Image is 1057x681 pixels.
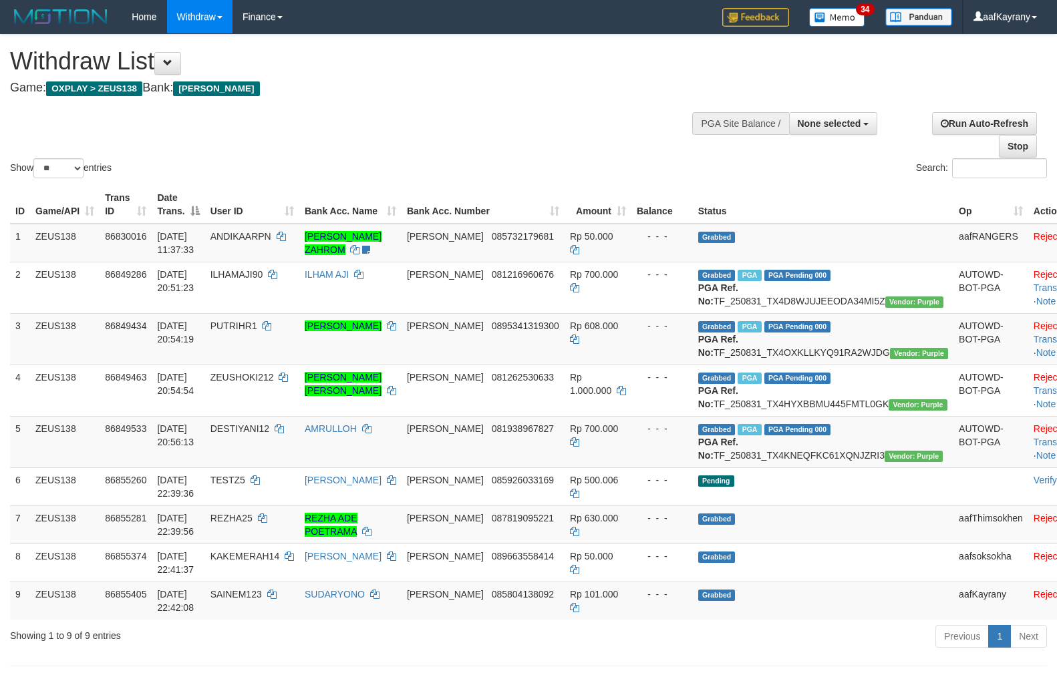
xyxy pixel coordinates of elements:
[1034,475,1057,485] a: Verify
[407,269,484,280] span: [PERSON_NAME]
[157,551,194,575] span: [DATE] 22:41:37
[210,475,245,485] span: TESTZ5
[492,423,554,434] span: Copy 081938967827 to clipboard
[693,416,953,467] td: TF_250831_TX4KNEQFKC61XQNJZRI3
[953,543,1028,582] td: aafsoksokha
[698,590,736,601] span: Grabbed
[698,373,736,384] span: Grabbed
[637,268,688,281] div: - - -
[492,551,554,561] span: Copy 089663558414 to clipboard
[305,231,382,255] a: [PERSON_NAME] ZAHROM
[10,224,30,262] td: 1
[210,269,263,280] span: ILHAMAJI90
[30,582,100,620] td: ZEUS138
[157,589,194,613] span: [DATE] 22:42:08
[157,231,194,255] span: [DATE] 11:37:33
[105,475,146,485] span: 86855260
[33,158,84,178] select: Showentries
[157,423,194,447] span: [DATE] 20:56:13
[738,373,761,384] span: Marked by aafRornrotha
[988,625,1011,648] a: 1
[952,158,1047,178] input: Search:
[305,269,349,280] a: ILHAM AJI
[30,505,100,543] td: ZEUS138
[890,348,948,359] span: Vendor URL: https://trx4.1velocity.biz
[100,186,152,224] th: Trans ID: activate to sort column ascending
[10,416,30,467] td: 5
[30,467,100,505] td: ZEUS138
[693,365,953,416] td: TF_250831_TX4HYXBBMU445FMTL0GK
[30,416,100,467] td: ZEUS138
[30,186,100,224] th: Game/API: activate to sort column ascending
[885,451,943,462] span: Vendor URL: https://trx4.1velocity.biz
[764,424,831,435] span: PGA Pending
[885,296,943,308] span: Vendor URL: https://trx4.1velocity.biz
[885,8,952,26] img: panduan.png
[105,231,146,242] span: 86830016
[10,467,30,505] td: 6
[30,365,100,416] td: ZEUS138
[157,513,194,537] span: [DATE] 22:39:56
[105,513,146,523] span: 86855281
[698,282,738,306] b: PGA Ref. No:
[46,81,142,96] span: OXPLAY > ZEUS138
[570,269,618,280] span: Rp 700.000
[570,320,618,331] span: Rp 608.000
[953,262,1028,313] td: AUTOWD-BOT-PGA
[105,551,146,561] span: 86855374
[637,549,688,563] div: - - -
[305,513,357,537] a: REZHA ADE POETRAMA
[953,313,1028,365] td: AUTOWD-BOT-PGA
[30,262,100,313] td: ZEUS138
[698,321,736,332] span: Grabbed
[798,118,861,129] span: None selected
[637,319,688,332] div: - - -
[105,423,146,434] span: 86849533
[764,321,831,332] span: PGA Pending
[305,423,357,434] a: AMRULLOH
[10,158,112,178] label: Show entries
[953,224,1028,262] td: aafRANGERS
[210,551,279,561] span: KAKEMERAH14
[789,112,878,135] button: None selected
[693,186,953,224] th: Status
[402,186,565,224] th: Bank Acc. Number: activate to sort column ascending
[764,270,831,281] span: PGA Pending
[953,505,1028,543] td: aafThimsokhen
[407,423,484,434] span: [PERSON_NAME]
[999,135,1037,158] a: Stop
[492,372,554,383] span: Copy 081262530633 to clipboard
[30,313,100,365] td: ZEUS138
[157,269,194,293] span: [DATE] 20:51:23
[1036,450,1056,461] a: Note
[698,424,736,435] span: Grabbed
[210,231,271,242] span: ANDIKAARPN
[407,372,484,383] span: [PERSON_NAME]
[570,551,613,561] span: Rp 50.000
[10,582,30,620] td: 9
[693,262,953,313] td: TF_250831_TX4D8WJUJEEODA34MI5Z
[738,270,761,281] span: Marked by aafRornrotha
[210,513,253,523] span: REZHA25
[698,437,738,461] b: PGA Ref. No:
[722,8,789,27] img: Feedback.jpg
[10,365,30,416] td: 4
[889,399,947,411] span: Vendor URL: https://trx4.1velocity.biz
[492,320,559,331] span: Copy 0895341319300 to clipboard
[10,313,30,365] td: 3
[105,372,146,383] span: 86849463
[916,158,1047,178] label: Search:
[693,313,953,365] td: TF_250831_TX4OXKLLKYQ91RA2WJDG
[10,505,30,543] td: 7
[1036,296,1056,306] a: Note
[152,186,204,224] th: Date Trans.: activate to sort column descending
[570,589,618,600] span: Rp 101.000
[407,231,484,242] span: [PERSON_NAME]
[105,589,146,600] span: 86855405
[305,475,382,485] a: [PERSON_NAME]
[210,372,274,383] span: ZEUSHOKI212
[1036,347,1056,358] a: Note
[570,231,613,242] span: Rp 50.000
[570,423,618,434] span: Rp 700.000
[570,372,611,396] span: Rp 1.000.000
